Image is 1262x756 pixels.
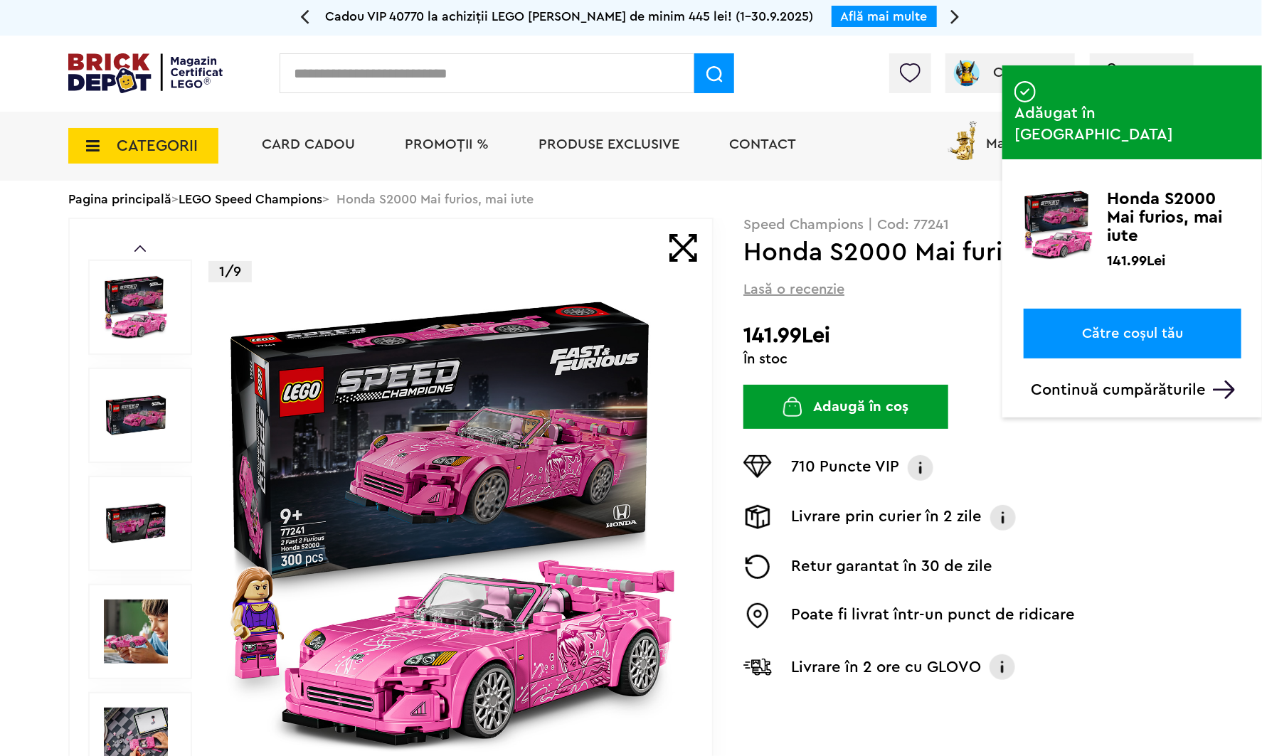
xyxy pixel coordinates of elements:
a: Prev [134,245,146,252]
img: Livrare [743,505,772,529]
span: Cadou VIP 40770 la achiziții LEGO [PERSON_NAME] de minim 445 lei! (1-30.9.2025) [326,10,814,23]
img: Info livrare cu GLOVO [988,653,1017,681]
a: Află mai multe [841,10,928,23]
span: CATEGORII [117,138,198,154]
span: Magazine Certificate LEGO® [986,118,1172,151]
img: Info VIP [906,455,935,481]
img: addedtocart [1014,81,1036,102]
p: Livrare în 2 ore cu GLOVO [791,656,981,678]
img: Honda S2000 Mai furios, mai iute [223,294,682,752]
a: Produse exclusive [539,137,679,151]
p: Poate fi livrat într-un punct de ridicare [791,603,1075,629]
p: Honda S2000 Mai furios, mai iute [1107,190,1241,245]
img: Info livrare prin curier [989,505,1017,531]
p: 141.99Lei [1107,252,1165,266]
a: Card Cadou [262,137,355,151]
h2: 141.99Lei [743,323,1194,348]
p: Retur garantat în 30 de zile [791,555,992,579]
div: În stoc [743,352,1194,366]
img: Easybox [743,603,772,629]
a: Pagina principală [68,193,171,206]
img: Puncte VIP [743,455,772,478]
p: Speed Champions | Cod: 77241 [743,218,1194,232]
img: Seturi Lego Honda S2000 Mai furios, mai iute [104,600,168,664]
img: Honda S2000 Mai furios, mai iute [104,383,168,447]
img: Livrare Glovo [743,658,772,676]
a: Către coșul tău [1024,309,1241,358]
img: Arrow%20-%20Down.svg [1213,380,1235,399]
a: Contul meu [951,65,1070,80]
h1: Honda S2000 Mai furios, mai iute [743,240,1147,265]
p: 1/9 [208,261,252,282]
img: Honda S2000 Mai furios, mai iute LEGO 77241 [104,491,168,555]
div: > > Honda S2000 Mai furios, mai iute [68,181,1194,218]
span: Adăugat în [GEOGRAPHIC_DATA] [1014,102,1250,145]
a: LEGO Speed Champions [179,193,322,206]
span: Contul meu [994,65,1070,80]
button: Adaugă în coș [743,385,948,429]
a: Contact [729,137,796,151]
img: Returnare [743,555,772,579]
img: addedtocart [1002,176,1016,190]
img: Honda S2000 Mai furios, mai iute [104,275,168,339]
a: PROMOȚII % [405,137,489,151]
span: Lasă o recenzie [743,279,844,299]
img: Honda S2000 Mai furios, mai iute [1024,190,1093,260]
p: 710 Puncte VIP [791,455,899,481]
p: Continuă cumpărăturile [1031,380,1241,399]
p: Livrare prin curier în 2 zile [791,505,982,531]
